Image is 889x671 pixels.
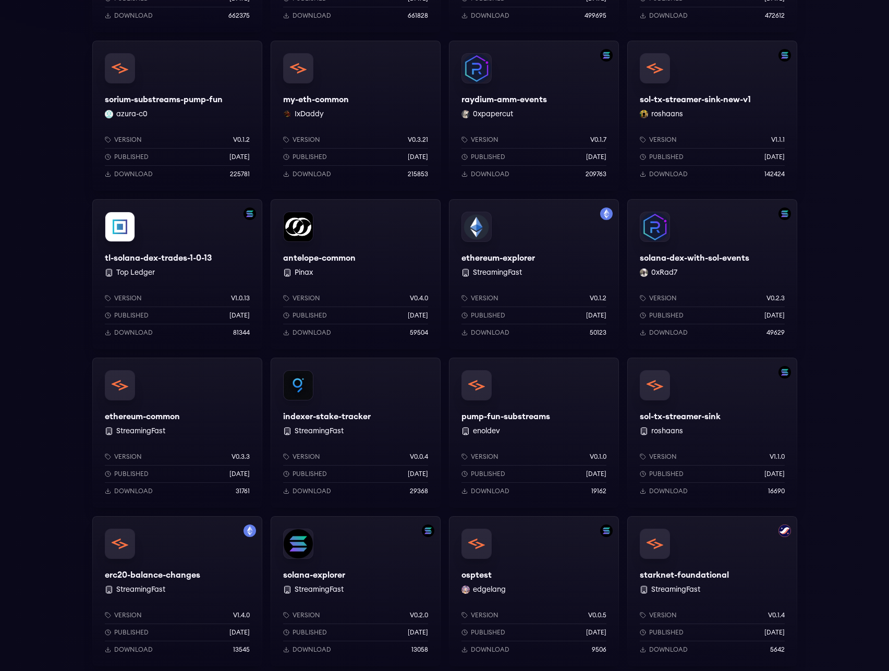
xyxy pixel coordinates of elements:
[778,366,791,379] img: Filter by solana network
[229,153,250,161] p: [DATE]
[231,294,250,302] p: v1.0.13
[233,328,250,337] p: 81344
[271,358,441,508] a: indexer-stake-trackerindexer-stake-tracker StreamingFastVersionv0.0.4Published[DATE]Download29368
[471,628,505,637] p: Published
[116,426,165,436] button: StreamingFast
[473,584,506,595] button: edgelang
[295,426,344,436] button: StreamingFast
[765,11,785,20] p: 472612
[449,41,619,191] a: Filter by solana networkraydium-amm-eventsraydium-amm-events0xpapercut 0xpapercutVersionv0.1.7Pub...
[592,645,606,654] p: 9506
[408,11,428,20] p: 661828
[764,628,785,637] p: [DATE]
[293,294,320,302] p: Version
[422,524,434,537] img: Filter by solana network
[293,153,327,161] p: Published
[627,358,797,508] a: Filter by solana networksol-tx-streamer-sinksol-tx-streamer-sink roshaansVersionv1.1.0Published[D...
[229,628,250,637] p: [DATE]
[293,11,331,20] p: Download
[243,208,256,220] img: Filter by solana network
[295,109,324,119] button: IxDaddy
[471,170,509,178] p: Download
[293,470,327,478] p: Published
[449,516,619,666] a: Filter by solana networkosptestosptestedgelang edgelangVersionv0.0.5Published[DATE]Download9506
[590,136,606,144] p: v0.1.7
[584,11,606,20] p: 499695
[410,611,428,619] p: v0.2.0
[114,470,149,478] p: Published
[471,487,509,495] p: Download
[590,328,606,337] p: 50123
[114,328,153,337] p: Download
[471,311,505,320] p: Published
[92,41,262,191] a: sorium-substreams-pump-funsorium-substreams-pump-funazura-c0 azura-c0Versionv0.1.2Published[DATE]...
[627,41,797,191] a: Filter by solana networksol-tx-streamer-sink-new-v1sol-tx-streamer-sink-new-v1roshaans roshaansVe...
[293,628,327,637] p: Published
[271,41,441,191] a: my-eth-commonmy-eth-commonIxDaddy IxDaddyVersionv0.3.21Published[DATE]Download215853
[590,294,606,302] p: v0.1.2
[778,49,791,62] img: Filter by solana network
[114,311,149,320] p: Published
[116,109,148,119] button: azura-c0
[764,153,785,161] p: [DATE]
[410,294,428,302] p: v0.4.0
[770,645,785,654] p: 5642
[764,470,785,478] p: [DATE]
[649,645,688,654] p: Download
[649,170,688,178] p: Download
[600,49,613,62] img: Filter by solana network
[230,170,250,178] p: 225781
[591,487,606,495] p: 19162
[627,516,797,666] a: Filter by starknet networkstarknet-foundationalstarknet-foundational StreamingFastVersionv0.1.4Pu...
[408,470,428,478] p: [DATE]
[233,136,250,144] p: v0.1.2
[600,524,613,537] img: Filter by solana network
[232,453,250,461] p: v0.3.3
[586,170,606,178] p: 209763
[449,358,619,508] a: pump-fun-substreamspump-fun-substreams enoldevVersionv0.1.0Published[DATE]Download19162
[114,611,142,619] p: Version
[471,328,509,337] p: Download
[293,311,327,320] p: Published
[471,11,509,20] p: Download
[473,426,500,436] button: enoldev
[651,267,677,278] button: 0xRad7
[471,470,505,478] p: Published
[588,611,606,619] p: v0.0.5
[92,516,262,666] a: Filter by mainnet networkerc20-balance-changeserc20-balance-changes StreamingFastVersionv1.4.0Pub...
[295,267,313,278] button: Pinax
[649,453,677,461] p: Version
[410,487,428,495] p: 29368
[293,645,331,654] p: Download
[651,426,683,436] button: roshaans
[293,136,320,144] p: Version
[471,136,498,144] p: Version
[649,11,688,20] p: Download
[649,311,684,320] p: Published
[114,136,142,144] p: Version
[471,453,498,461] p: Version
[114,487,153,495] p: Download
[471,645,509,654] p: Download
[293,328,331,337] p: Download
[649,136,677,144] p: Version
[408,153,428,161] p: [DATE]
[411,645,428,654] p: 13058
[764,170,785,178] p: 142424
[649,328,688,337] p: Download
[590,453,606,461] p: v0.1.0
[471,294,498,302] p: Version
[293,170,331,178] p: Download
[764,311,785,320] p: [DATE]
[114,645,153,654] p: Download
[649,153,684,161] p: Published
[600,208,613,220] img: Filter by mainnet network
[114,453,142,461] p: Version
[243,524,256,537] img: Filter by mainnet network
[768,487,785,495] p: 16690
[228,11,250,20] p: 662375
[92,199,262,349] a: Filter by solana networktl-solana-dex-trades-1-0-13tl-solana-dex-trades-1-0-13 Top LedgerVersionv...
[236,487,250,495] p: 31761
[586,311,606,320] p: [DATE]
[473,109,513,119] button: 0xpapercut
